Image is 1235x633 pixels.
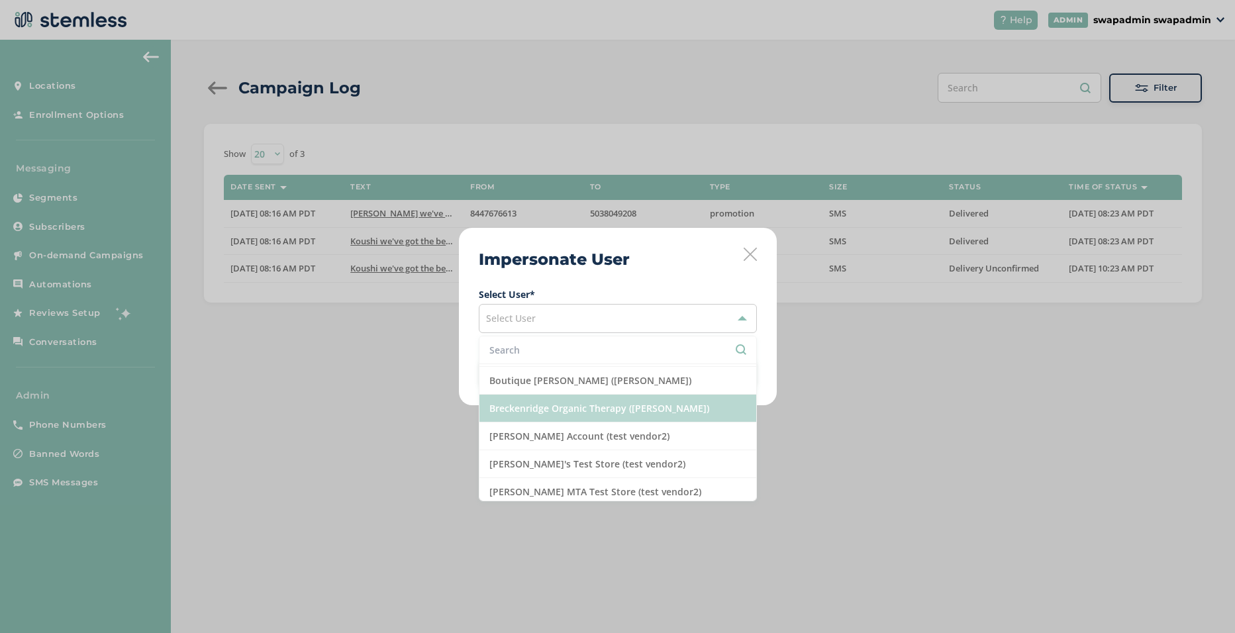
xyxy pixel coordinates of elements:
[479,395,756,422] li: Breckenridge Organic Therapy ([PERSON_NAME])
[479,367,756,395] li: Boutique [PERSON_NAME] ([PERSON_NAME])
[486,312,536,324] span: Select User
[479,422,756,450] li: [PERSON_NAME] Account (test vendor2)
[479,450,756,478] li: [PERSON_NAME]'s Test Store (test vendor2)
[1169,569,1235,633] iframe: Chat Widget
[489,343,746,357] input: Search
[479,248,630,271] h2: Impersonate User
[479,478,756,506] li: [PERSON_NAME] MTA Test Store (test vendor2)
[479,287,757,301] label: Select User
